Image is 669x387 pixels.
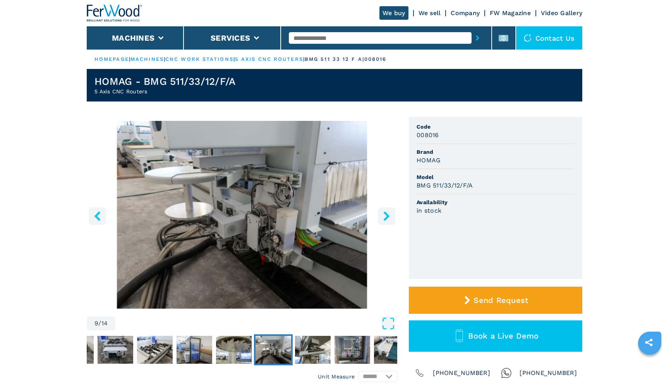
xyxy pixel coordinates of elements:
img: 1b5c8d6540378e3277cd96537cea8975 [334,336,370,364]
a: sharethis [639,333,659,352]
em: Unit Measure [318,373,355,380]
h3: in stock [417,206,441,215]
a: machines [130,56,164,62]
img: Whatsapp [501,368,512,378]
button: Send Request [409,287,582,314]
a: We sell [419,9,441,17]
p: 008016 [364,56,387,63]
img: 895cb8a872f5054c6f68d59ffc1b1534 [256,336,291,364]
a: 5 axis cnc routers [235,56,303,62]
img: 67c5477c42e421ef0da70285cba1b8ed [295,336,331,364]
button: Go to Slide 9 [254,334,293,365]
img: 1ecf155a75ff06bc8627244eb42c2236 [177,336,212,364]
img: Ferwood [87,5,142,22]
span: Code [417,123,575,131]
img: 2c5381f05f9f42377cf7af9163453aaa [374,336,410,364]
button: right-button [378,207,395,225]
button: submit-button [472,29,484,47]
span: | [303,56,305,62]
h3: BMG 511/33/12/F/A [417,181,473,190]
img: 91c08a9aeeabad615a87f0fb2bfcdfc7 [137,336,173,364]
span: 9 [94,320,98,327]
span: Send Request [473,296,528,305]
button: Go to Slide 11 [333,334,372,365]
span: | [233,56,235,62]
a: Company [451,9,480,17]
img: 56575d1d05e842a42df758f6bf02af4f [216,336,252,364]
span: [PHONE_NUMBER] [433,368,490,378]
h3: 008016 [417,131,439,139]
a: We buy [379,6,408,20]
a: Video Gallery [541,9,582,17]
a: cnc work stations [165,56,233,62]
img: Contact us [524,34,532,42]
h3: HOMAG [417,156,441,165]
img: 0af9e3daf7b2aa148b51c38d9c2d2f85 [98,336,133,364]
button: Go to Slide 12 [372,334,411,365]
a: FW Magazine [490,9,531,17]
span: 14 [101,320,108,327]
button: Go to Slide 10 [293,334,332,365]
button: Book a Live Demo [409,320,582,352]
div: Contact us [516,26,583,50]
h2: 5 Axis CNC Routers [94,88,235,95]
span: Availability [417,198,575,206]
span: | [164,56,165,62]
button: Go to Slide 7 [175,334,214,365]
button: Open Fullscreen [117,316,395,330]
button: Go to Slide 8 [214,334,253,365]
span: Brand [417,148,575,156]
a: HOMEPAGE [94,56,129,62]
span: [PHONE_NUMBER] [520,368,577,378]
button: Go to Slide 6 [136,334,174,365]
p: bmg 511 33 12 f a | [305,56,364,63]
span: Model [417,173,575,181]
span: / [98,320,101,327]
button: left-button [89,207,106,225]
span: | [129,56,130,62]
div: Go to Slide 9 [87,121,397,309]
img: Phone [414,368,425,378]
button: Services [211,33,250,43]
h1: HOMAG - BMG 511/33/12/F/A [94,75,235,88]
span: Book a Live Demo [468,331,539,341]
button: Machines [112,33,154,43]
iframe: Chat [636,352,663,381]
button: Go to Slide 5 [96,334,135,365]
img: 5 Axis CNC Routers HOMAG BMG 511/33/12/F/A [87,121,397,309]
